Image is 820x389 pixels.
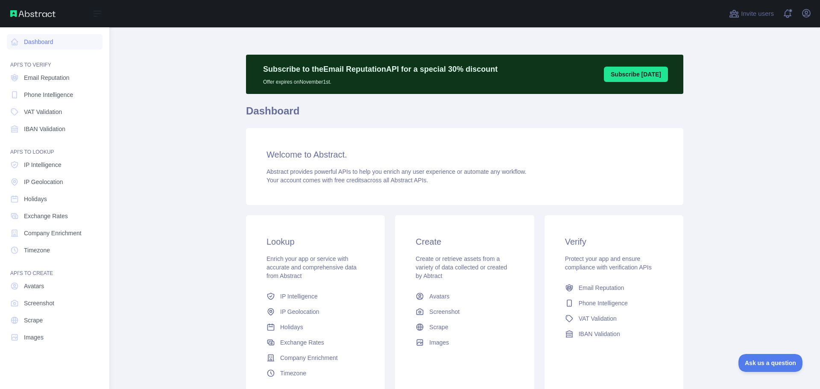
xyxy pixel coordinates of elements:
[412,319,517,335] a: Scrape
[334,177,364,184] span: free credits
[24,125,65,133] span: IBAN Validation
[266,255,357,279] span: Enrich your app or service with accurate and comprehensive data from Abstract
[24,195,47,203] span: Holidays
[412,335,517,350] a: Images
[727,7,776,20] button: Invite users
[246,104,683,125] h1: Dashboard
[266,177,428,184] span: Your account comes with across all Abstract APIs.
[416,236,513,248] h3: Create
[24,246,50,254] span: Timezone
[7,295,102,311] a: Screenshot
[562,311,666,326] a: VAT Validation
[263,350,368,366] a: Company Enrichment
[7,34,102,50] a: Dashboard
[741,9,774,19] span: Invite users
[280,323,303,331] span: Holidays
[7,313,102,328] a: Scrape
[266,168,527,175] span: Abstract provides powerful APIs to help you enrich any user experience or automate any workflow.
[263,289,368,304] a: IP Intelligence
[263,335,368,350] a: Exchange Rates
[280,292,318,301] span: IP Intelligence
[266,236,364,248] h3: Lookup
[7,278,102,294] a: Avatars
[24,316,43,325] span: Scrape
[565,236,663,248] h3: Verify
[7,208,102,224] a: Exchange Rates
[7,51,102,68] div: API'S TO VERIFY
[7,104,102,120] a: VAT Validation
[7,87,102,102] a: Phone Intelligence
[7,243,102,258] a: Timezone
[263,75,498,85] p: Offer expires on November 1st.
[24,333,44,342] span: Images
[412,289,517,304] a: Avatars
[24,178,63,186] span: IP Geolocation
[416,255,507,279] span: Create or retrieve assets from a variety of data collected or created by Abtract
[263,63,498,75] p: Subscribe to the Email Reputation API for a special 30 % discount
[266,149,663,161] h3: Welcome to Abstract.
[24,282,44,290] span: Avatars
[7,191,102,207] a: Holidays
[24,229,82,237] span: Company Enrichment
[7,157,102,173] a: IP Intelligence
[24,91,73,99] span: Phone Intelligence
[429,307,460,316] span: Screenshot
[280,354,338,362] span: Company Enrichment
[562,295,666,311] a: Phone Intelligence
[24,212,68,220] span: Exchange Rates
[738,354,803,372] iframe: Toggle Customer Support
[429,338,449,347] span: Images
[579,314,617,323] span: VAT Validation
[579,330,620,338] span: IBAN Validation
[429,292,449,301] span: Avatars
[412,304,517,319] a: Screenshot
[10,10,56,17] img: Abstract API
[263,304,368,319] a: IP Geolocation
[7,225,102,241] a: Company Enrichment
[280,338,324,347] span: Exchange Rates
[7,174,102,190] a: IP Geolocation
[280,369,306,377] span: Timezone
[7,70,102,85] a: Email Reputation
[7,121,102,137] a: IBAN Validation
[579,299,628,307] span: Phone Intelligence
[263,319,368,335] a: Holidays
[579,284,624,292] span: Email Reputation
[7,260,102,277] div: API'S TO CREATE
[24,299,54,307] span: Screenshot
[280,307,319,316] span: IP Geolocation
[7,330,102,345] a: Images
[604,67,668,82] button: Subscribe [DATE]
[429,323,448,331] span: Scrape
[565,255,652,271] span: Protect your app and ensure compliance with verification APIs
[24,161,61,169] span: IP Intelligence
[263,366,368,381] a: Timezone
[7,138,102,155] div: API'S TO LOOKUP
[24,108,62,116] span: VAT Validation
[562,280,666,295] a: Email Reputation
[562,326,666,342] a: IBAN Validation
[24,73,70,82] span: Email Reputation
